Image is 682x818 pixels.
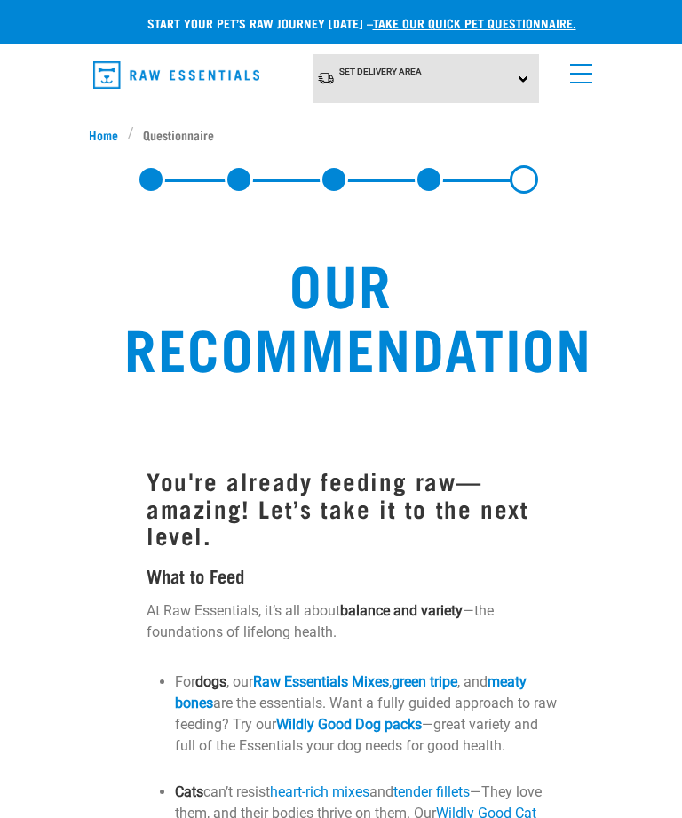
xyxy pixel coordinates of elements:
span: Home [89,125,118,144]
a: Wildly Good Dog packs [276,716,422,733]
a: menu [561,53,593,85]
p: For , our , , and are the essentials. Want a fully guided approach to raw feeding? Try our —great... [175,671,558,778]
a: green tripe [392,673,457,690]
strong: You're already feeding raw—amazing! Let’s take it to the next level. [147,473,528,541]
strong: dogs [195,673,226,690]
a: tender fillets [393,783,470,800]
strong: balance and variety [340,602,463,619]
img: van-moving.png [317,71,335,85]
h2: Our Recommendation [124,250,558,378]
a: heart-rich mixes [270,783,369,800]
a: Raw Essentials Mixes [253,673,389,690]
p: At Raw Essentials, it’s all about —the foundations of lifelong health. [147,600,558,643]
strong: What to Feed [147,570,244,580]
img: Raw Essentials Logo [93,61,259,89]
strong: Cats [175,783,203,800]
span: Set Delivery Area [339,67,422,76]
a: take our quick pet questionnaire. [373,20,576,26]
nav: breadcrumbs [89,125,593,144]
a: Home [89,125,128,144]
